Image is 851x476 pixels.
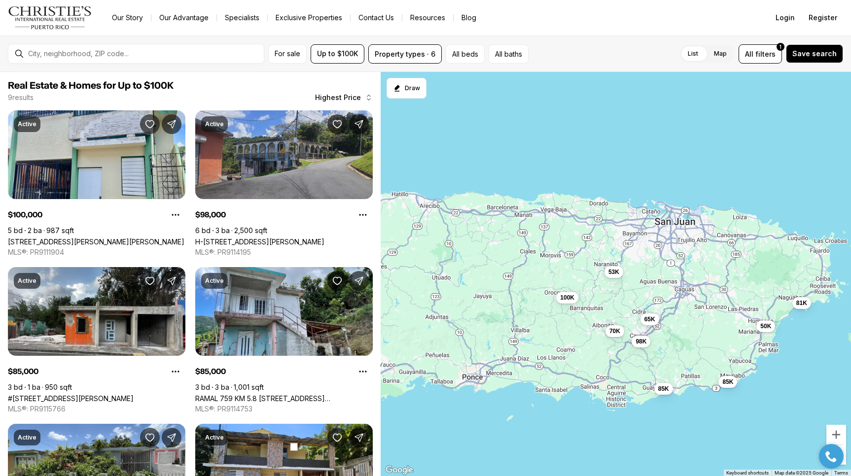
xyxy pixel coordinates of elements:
[739,44,782,64] button: Allfilters1
[315,94,361,102] span: Highest Price
[311,44,364,64] button: Up to $100K
[8,394,134,403] a: #122 BADE PEREZ ST., TOWNCORE, GUAYAMA PR, 00784
[268,11,350,25] a: Exclusive Properties
[745,49,753,59] span: All
[275,50,300,58] span: For sale
[353,362,373,381] button: Property options
[644,315,655,323] span: 65K
[796,299,807,306] span: 81K
[609,327,620,335] span: 70K
[18,277,36,285] p: Active
[195,394,373,403] a: RAMAL 759 KM 5.8 BO PALO SECO CARR 3, MAUNABO PR, 00707
[489,44,529,64] button: All baths
[706,45,735,63] label: Map
[217,11,267,25] a: Specialists
[722,377,733,385] span: 85K
[680,45,706,63] label: List
[327,428,347,447] button: Save Property: 30 CALLE GARDENIA
[605,325,624,337] button: 70K
[786,44,843,63] button: Save search
[309,88,379,107] button: Highest Price
[556,292,578,304] button: 100K
[718,375,737,387] button: 85K
[454,11,484,25] a: Blog
[327,271,347,291] button: Save Property: RAMAL 759 KM 5.8 BO PALO SECO CARR 3
[162,114,181,134] button: Share Property
[353,205,373,225] button: Property options
[8,81,174,91] span: Real Estate & Homes for Up to $100K
[205,434,224,442] p: Active
[140,114,160,134] button: Save Property: 10, Las Flores Street PUEBLO WARD
[349,114,369,134] button: Share Property
[608,268,619,276] span: 53K
[792,297,811,308] button: 81K
[351,11,402,25] button: Contact Us
[780,43,781,51] span: 1
[162,271,181,291] button: Share Property
[560,294,574,302] span: 100K
[636,338,646,345] span: 98K
[140,428,160,447] button: Save Property: K-8 1st ST RIO BLANCO HEIGHTS
[604,266,623,278] button: 53K
[205,277,224,285] p: Active
[792,50,837,58] span: Save search
[349,271,369,291] button: Share Property
[770,8,801,28] button: Login
[402,11,453,25] a: Resources
[640,313,659,325] button: 65K
[18,434,36,442] p: Active
[140,271,160,291] button: Save Property: #122 BADE PEREZ ST., TOWNCORE
[755,49,776,59] span: filters
[151,11,216,25] a: Our Advantage
[775,470,828,476] span: Map data ©2025 Google
[658,384,669,392] span: 85K
[349,428,369,447] button: Share Property
[268,44,307,64] button: For sale
[803,8,843,28] button: Register
[195,238,324,246] a: H-155 BUENA VISTA, TOITA WARD, LA HERRADURA SECTOR, CAYEY PR, 00736
[8,238,184,246] a: 10, Las Flores Street PUEBLO WARD, OROCOVIS PR, 00720
[317,50,358,58] span: Up to $100K
[8,94,34,102] p: 9 results
[162,428,181,447] button: Share Property
[166,205,185,225] button: Property options
[826,425,846,444] button: Zoom in
[8,6,92,30] img: logo
[166,362,185,381] button: Property options
[104,11,151,25] a: Our Story
[776,14,795,22] span: Login
[632,336,650,347] button: 98K
[654,382,673,394] button: 85K
[760,322,771,330] span: 50K
[446,44,485,64] button: All beds
[809,14,837,22] span: Register
[387,78,426,99] button: Start drawing
[368,44,442,64] button: Property types · 6
[327,114,347,134] button: Save Property: H-155 BUENA VISTA, TOITA WARD, LA HERRADURA SECTOR
[756,320,775,332] button: 50K
[205,120,224,128] p: Active
[18,120,36,128] p: Active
